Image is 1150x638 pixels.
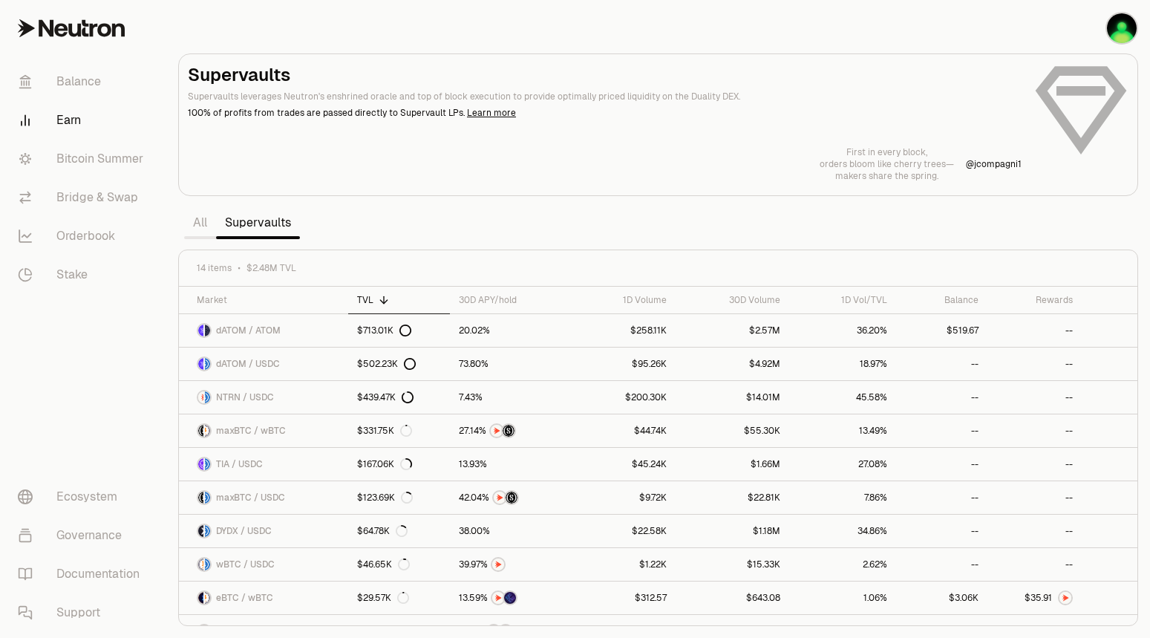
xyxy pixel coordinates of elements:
[6,255,160,294] a: Stake
[491,425,503,437] img: NTRN
[357,325,411,336] div: $713.01K
[216,525,272,537] span: DYDX / USDC
[987,414,1082,447] a: --
[188,63,1022,87] h2: Supervaults
[676,414,789,447] a: $55.30K
[179,314,348,347] a: dATOM LogoATOM LogodATOM / ATOM
[676,381,789,414] a: $14.01M
[348,448,450,481] a: $167.06K
[1059,592,1071,604] img: NTRN Logo
[188,90,1022,103] p: Supervaults leverages Neutron's enshrined oracle and top of block execution to provide optimally ...
[896,582,987,614] a: $3.06K
[205,458,210,470] img: USDC Logo
[987,481,1082,514] a: --
[503,425,514,437] img: Structured Points
[966,158,1022,170] p: @ jcompagni1
[357,559,410,570] div: $46.65K
[6,101,160,140] a: Earn
[789,515,896,547] a: 34.86%
[179,515,348,547] a: DYDX LogoUSDC LogoDYDX / USDC
[6,217,160,255] a: Orderbook
[216,208,300,238] a: Supervaults
[205,391,210,403] img: USDC Logo
[198,358,203,370] img: dATOM Logo
[572,548,676,581] a: $1.22K
[357,592,409,604] div: $29.57K
[198,492,203,504] img: maxBTC Logo
[789,481,896,514] a: 7.86%
[216,559,275,570] span: wBTC / USDC
[572,414,676,447] a: $44.74K
[987,515,1082,547] a: --
[987,381,1082,414] a: --
[357,525,408,537] div: $64.78K
[179,582,348,614] a: eBTC LogowBTC LogoeBTC / wBTC
[676,548,789,581] a: $15.33K
[789,582,896,614] a: 1.06%
[987,448,1082,481] a: --
[198,559,203,570] img: wBTC Logo
[216,458,263,470] span: TIA / USDC
[459,423,563,438] button: NTRNStructured Points
[348,414,450,447] a: $331.75K
[896,348,987,380] a: --
[205,325,210,336] img: ATOM Logo
[216,425,286,437] span: maxBTC / wBTC
[450,481,572,514] a: NTRNStructured Points
[179,548,348,581] a: wBTC LogoUSDC LogowBTC / USDC
[572,448,676,481] a: $45.24K
[198,592,203,604] img: eBTC Logo
[459,557,563,572] button: NTRN
[348,348,450,380] a: $502.23K
[896,414,987,447] a: --
[205,425,210,437] img: wBTC Logo
[348,314,450,347] a: $713.01K
[348,515,450,547] a: $64.78K
[572,348,676,380] a: $95.26K
[6,593,160,632] a: Support
[179,348,348,380] a: dATOM LogoUSDC LogodATOM / USDC
[572,381,676,414] a: $200.30K
[676,481,789,514] a: $22.81K
[820,158,954,170] p: orders bloom like cherry trees—
[198,425,203,437] img: maxBTC Logo
[197,262,232,274] span: 14 items
[450,548,572,581] a: NTRN
[676,314,789,347] a: $2.57M
[987,348,1082,380] a: --
[184,208,216,238] a: All
[205,592,210,604] img: wBTC Logo
[450,582,572,614] a: NTRNEtherFi Points
[246,262,296,274] span: $2.48M TVL
[572,582,676,614] a: $312.57
[198,391,203,403] img: NTRN Logo
[896,548,987,581] a: --
[492,559,504,570] img: NTRN
[820,170,954,182] p: makers share the spring.
[6,62,160,101] a: Balance
[896,381,987,414] a: --
[205,559,210,570] img: USDC Logo
[205,492,210,504] img: USDC Logo
[6,140,160,178] a: Bitcoin Summer
[896,314,987,347] a: $519.67
[676,448,789,481] a: $1.66M
[348,481,450,514] a: $123.69K
[506,492,517,504] img: Structured Points
[820,146,954,158] p: First in every block,
[348,548,450,581] a: $46.65K
[896,515,987,547] a: --
[987,314,1082,347] a: --
[504,592,516,604] img: EtherFi Points
[685,294,780,306] div: 30D Volume
[179,381,348,414] a: NTRN LogoUSDC LogoNTRN / USDC
[357,294,441,306] div: TVL
[357,358,416,370] div: $502.23K
[198,458,203,470] img: TIA Logo
[676,515,789,547] a: $1.18M
[198,325,203,336] img: dATOM Logo
[467,107,516,119] a: Learn more
[896,448,987,481] a: --
[798,294,887,306] div: 1D Vol/TVL
[966,158,1022,170] a: @jcompagni1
